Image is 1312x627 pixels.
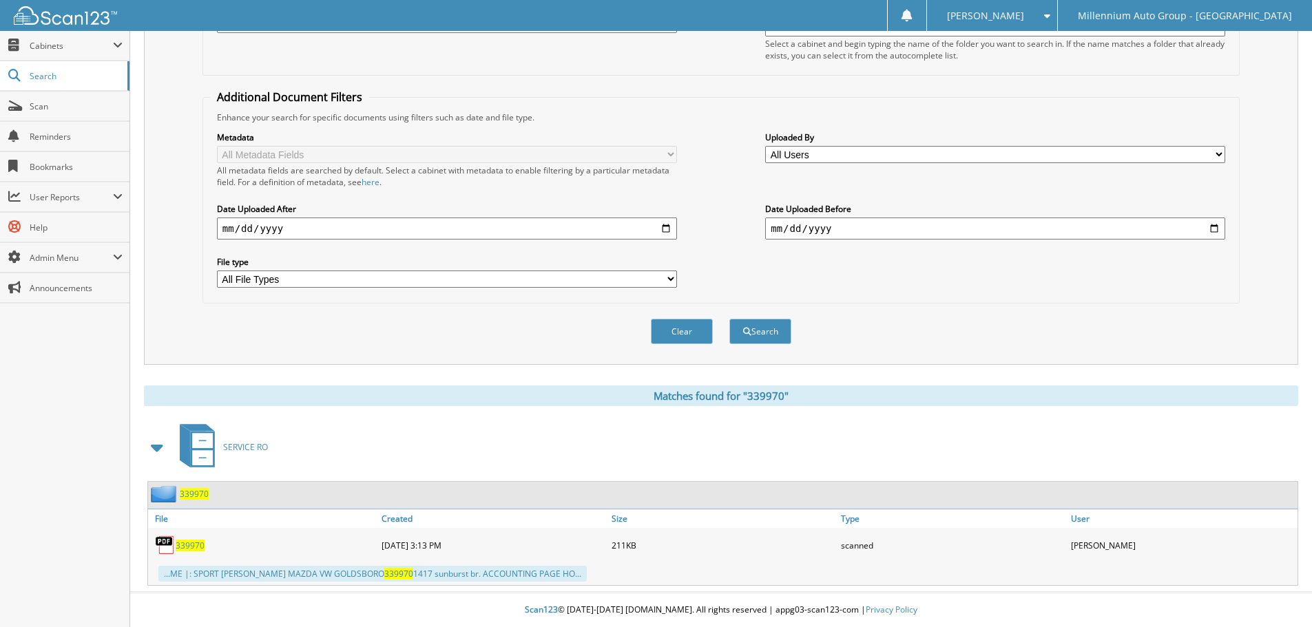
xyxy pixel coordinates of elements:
a: User [1068,509,1298,528]
span: Search [30,70,121,82]
div: Matches found for "339970" [144,385,1298,406]
img: PDF.png [155,535,176,555]
div: © [DATE]-[DATE] [DOMAIN_NAME]. All rights reserved | appg03-scan123-com | [130,593,1312,627]
input: start [217,217,677,240]
span: [PERSON_NAME] [947,12,1024,20]
div: Select a cabinet and begin typing the name of the folder you want to search in. If the name match... [765,38,1225,61]
span: 339970 [384,568,413,580]
div: [PERSON_NAME] [1068,531,1298,559]
div: scanned [837,531,1068,559]
span: Cabinets [30,40,113,52]
label: Metadata [217,131,677,143]
span: SERVICE RO [223,441,268,453]
div: 211KB [608,531,838,559]
a: Size [608,509,838,528]
iframe: Chat Widget [1243,561,1312,627]
div: Enhance your search for specific documents using filters such as date and file type. [210,111,1232,123]
span: Scan [30,100,123,112]
div: All metadata fields are searched by default. Select a cabinet with metadata to enable filtering b... [217,164,677,188]
a: Created [378,509,608,528]
a: 339970 [180,488,209,500]
a: here [362,176,379,188]
a: 339970 [176,540,205,551]
label: File type [217,256,677,268]
span: Millennium Auto Group - [GEOGRAPHIC_DATA] [1078,12,1292,20]
div: ...ME |: SPORT [PERSON_NAME] MAZDA VW GOLDSBORO 1417 sunburst br. ACCOUNTING PAGE HO... [158,566,587,582]
img: scan123-logo-white.svg [14,6,117,25]
span: User Reports [30,191,113,203]
legend: Additional Document Filters [210,89,369,105]
a: Privacy Policy [866,604,917,615]
a: File [148,509,378,528]
label: Date Uploaded After [217,203,677,215]
span: Help [30,222,123,233]
span: Reminders [30,131,123,142]
button: Clear [651,319,713,344]
span: Bookmarks [30,161,123,173]
a: SERVICE RO [171,420,268,474]
label: Date Uploaded Before [765,203,1225,215]
button: Search [729,319,791,344]
input: end [765,217,1225,240]
img: folder2.png [151,485,180,502]
span: Admin Menu [30,252,113,264]
label: Uploaded By [765,131,1225,143]
span: Scan123 [525,604,558,615]
a: Type [837,509,1068,528]
span: Announcements [30,282,123,294]
div: [DATE] 3:13 PM [378,531,608,559]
